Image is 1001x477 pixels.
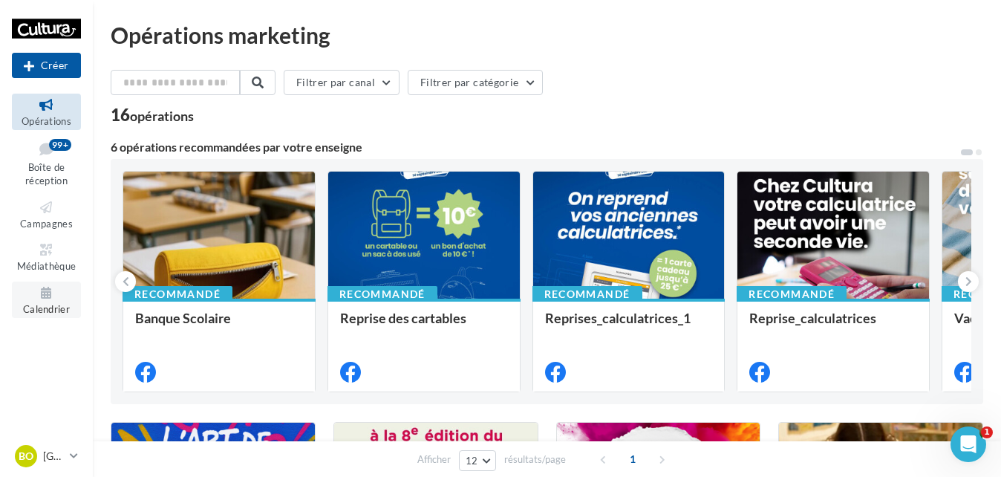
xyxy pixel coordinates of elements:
[43,449,64,464] p: [GEOGRAPHIC_DATA]
[545,310,691,326] span: Reprises_calculatrices_1
[111,107,194,123] div: 16
[951,426,986,462] iframe: Intercom live chat
[12,196,81,233] a: Campagnes
[25,161,68,187] span: Boîte de réception
[504,452,566,467] span: résultats/page
[12,282,81,318] a: Calendrier
[737,286,847,302] div: Recommandé
[532,286,642,302] div: Recommandé
[12,136,81,190] a: Boîte de réception99+
[408,70,543,95] button: Filtrer par catégorie
[49,139,71,151] div: 99+
[123,286,232,302] div: Recommandé
[284,70,400,95] button: Filtrer par canal
[981,426,993,438] span: 1
[749,310,876,326] span: Reprise_calculatrices
[12,53,81,78] div: Nouvelle campagne
[19,449,33,464] span: Bo
[12,238,81,275] a: Médiathèque
[12,94,81,130] a: Opérations
[135,310,231,326] span: Banque Scolaire
[17,260,76,272] span: Médiathèque
[12,53,81,78] button: Créer
[111,141,959,153] div: 6 opérations recommandées par votre enseigne
[23,303,70,315] span: Calendrier
[417,452,451,467] span: Afficher
[621,447,645,471] span: 1
[12,442,81,470] a: Bo [GEOGRAPHIC_DATA]
[327,286,437,302] div: Recommandé
[340,310,466,326] span: Reprise des cartables
[130,109,194,123] div: opérations
[111,24,983,46] div: Opérations marketing
[466,455,478,467] span: 12
[459,450,497,471] button: 12
[22,115,71,127] span: Opérations
[20,218,73,230] span: Campagnes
